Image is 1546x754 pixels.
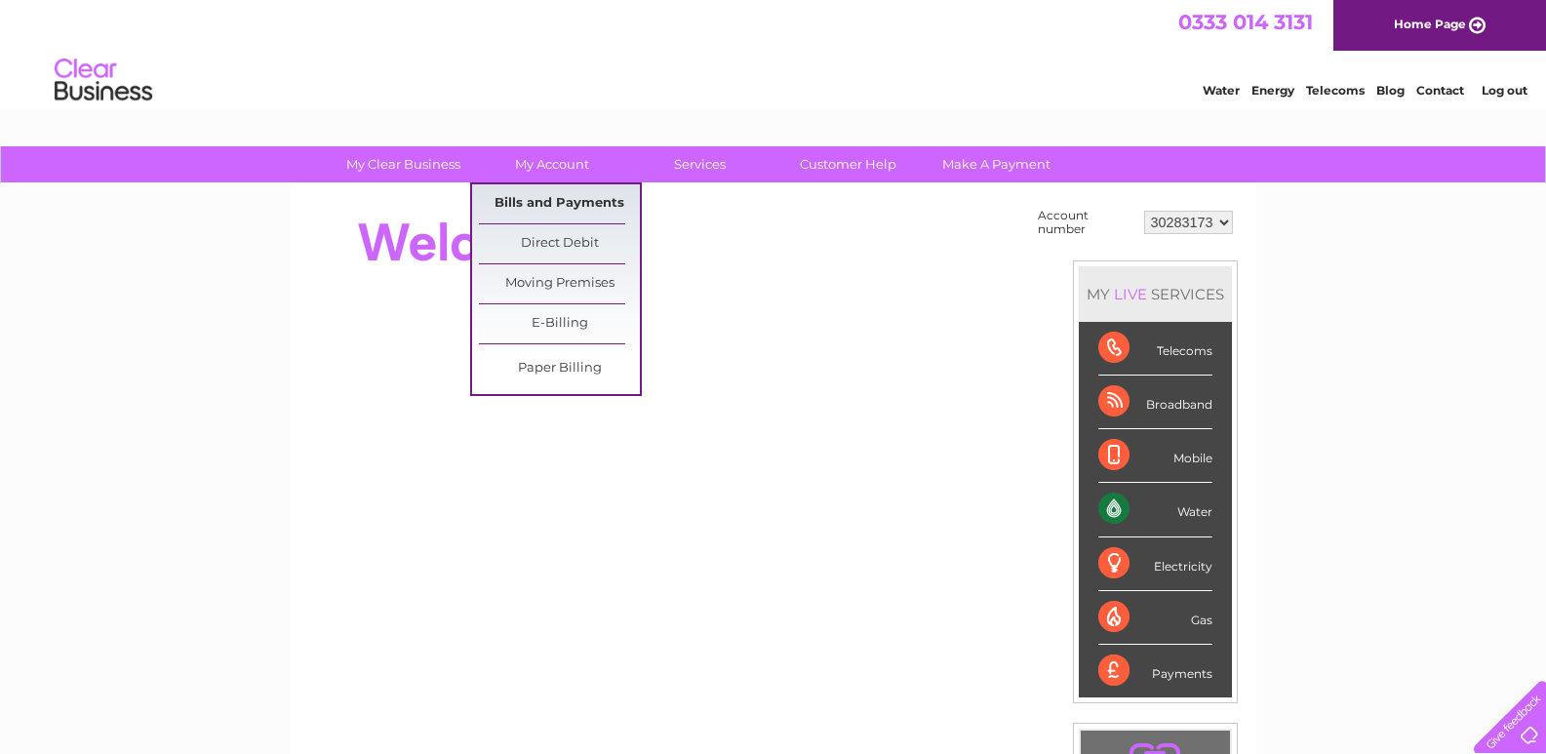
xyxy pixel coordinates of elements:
a: 0333 014 3131 [1178,10,1313,34]
a: Services [619,146,780,182]
div: LIVE [1110,285,1151,303]
div: Electricity [1098,537,1212,591]
a: My Clear Business [323,146,484,182]
a: E-Billing [479,304,640,343]
a: Energy [1251,83,1294,98]
a: My Account [471,146,632,182]
a: Telecoms [1306,83,1365,98]
a: Blog [1376,83,1405,98]
div: Mobile [1098,429,1212,483]
a: Moving Premises [479,264,640,303]
div: Broadband [1098,376,1212,429]
a: Paper Billing [479,349,640,388]
div: Clear Business is a trading name of Verastar Limited (registered in [GEOGRAPHIC_DATA] No. 3667643... [313,11,1235,95]
a: Bills and Payments [479,184,640,223]
a: Log out [1482,83,1527,98]
a: Customer Help [768,146,929,182]
div: Telecoms [1098,322,1212,376]
a: Make A Payment [916,146,1077,182]
div: MY SERVICES [1079,266,1232,322]
div: Payments [1098,645,1212,697]
div: Gas [1098,591,1212,645]
a: Water [1203,83,1240,98]
a: Direct Debit [479,224,640,263]
img: logo.png [54,51,153,110]
a: Contact [1416,83,1464,98]
td: Account number [1033,204,1139,241]
div: Water [1098,483,1212,536]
